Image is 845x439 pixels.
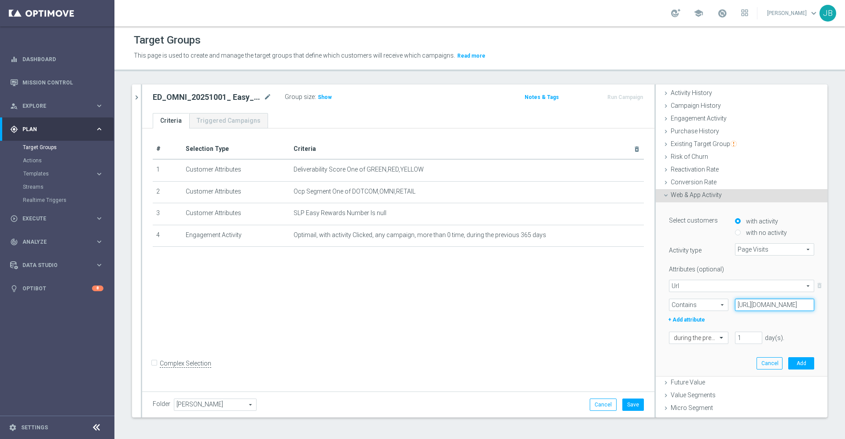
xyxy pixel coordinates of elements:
label: Complex Selection [160,359,211,368]
a: Dashboard [22,48,103,71]
span: Value Segments [671,391,716,399]
div: JB [819,5,836,22]
span: Risk of Churn [671,153,708,160]
div: Optibot [10,277,103,300]
span: Engagement Activity [671,115,727,122]
button: track_changes Analyze keyboard_arrow_right [10,238,104,245]
h1: Target Groups [134,34,201,47]
i: keyboard_arrow_right [95,238,103,246]
button: Data Studio keyboard_arrow_right [10,262,104,269]
td: 1 [153,159,182,181]
span: Customer List [671,417,709,424]
span: Future Value [671,379,705,386]
span: Campaign History [671,102,721,109]
i: mode_edit [264,92,272,102]
i: keyboard_arrow_right [95,261,103,269]
label: : [315,93,316,101]
td: Engagement Activity [182,225,290,247]
td: 2 [153,181,182,203]
label: Folder [153,400,170,408]
span: school [694,8,703,18]
span: Micro Segment [671,404,713,411]
i: keyboard_arrow_right [95,125,103,133]
button: Cancel [590,399,617,411]
td: Customer Attributes [182,181,290,203]
div: Dashboard [10,48,103,71]
a: Streams [23,183,92,190]
div: Mission Control [10,71,103,94]
button: Templates keyboard_arrow_right [23,170,104,177]
td: Customer Attributes [182,159,290,181]
label: with no activity [744,229,787,237]
div: Explore [10,102,95,110]
a: Mission Control [22,71,103,94]
i: equalizer [10,55,18,63]
label: Select customers [662,213,728,224]
span: Web & App Activity [671,191,722,198]
button: person_search Explore keyboard_arrow_right [10,102,104,110]
span: Deliverability Score One of GREEN,RED,YELLOW [294,166,424,173]
label: Activity type [662,243,728,254]
i: track_changes [10,238,18,246]
a: Triggered Campaigns [189,113,268,128]
div: Templates [23,171,95,176]
a: Settings [21,425,48,430]
button: Notes & Tags [524,92,560,102]
span: Execute [22,216,95,221]
i: delete_forever [633,146,640,153]
span: Criteria [294,145,316,152]
button: equalizer Dashboard [10,56,104,63]
th: Selection Type [182,139,290,159]
span: Plan [22,127,95,132]
span: Activity History [671,89,712,96]
ng-select: during the previous [669,332,728,344]
button: Mission Control [10,79,104,86]
button: gps_fixed Plan keyboard_arrow_right [10,126,104,133]
button: Save [622,399,644,411]
button: Cancel [757,357,783,369]
div: 8 [92,285,103,291]
div: Analyze [10,238,95,246]
button: chevron_right [132,84,141,110]
span: Explore [22,103,95,109]
i: keyboard_arrow_right [95,214,103,223]
span: Optimail, with activity Clicked, any campaign, more than 0 time, during the previous 365 days [294,231,546,239]
i: chevron_right [132,93,141,102]
span: Templates [23,171,86,176]
td: 4 [153,225,182,247]
td: Customer Attributes [182,203,290,225]
label: Attributes (optional) [662,262,728,273]
a: Realtime Triggers [23,197,92,204]
button: Read more [456,51,486,61]
a: Optibot [22,277,92,300]
button: lightbulb Optibot 8 [10,285,104,292]
span: Ocp Segment One of DOTCOM,OMNI,RETAIL [294,188,415,195]
th: # [153,139,182,159]
span: keyboard_arrow_down [809,8,819,18]
td: 3 [153,203,182,225]
i: person_search [10,102,18,110]
label: Group size [285,93,315,101]
span: Conversion Rate [671,179,716,186]
span: Reactivation Rate [671,166,719,173]
i: keyboard_arrow_right [95,102,103,110]
span: SLP Easy Rewards Number Is null [294,209,386,217]
div: Templates [23,167,114,180]
div: day(s). [765,334,784,342]
div: Execute [10,215,95,223]
span: Show [318,94,332,100]
i: settings [9,424,17,432]
h2: ED_OMNI_20251001_ Easy_Deal_Days_Non_Members [153,92,262,102]
a: Target Groups [23,144,92,151]
span: Purchase History [671,128,719,135]
a: [PERSON_NAME]keyboard_arrow_down [766,7,819,20]
label: with activity [744,217,778,225]
a: Criteria [153,113,189,128]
